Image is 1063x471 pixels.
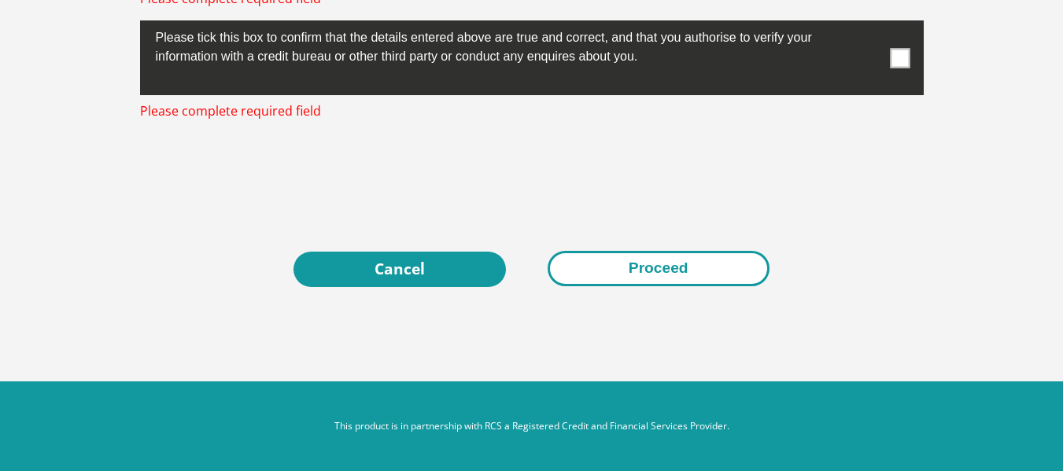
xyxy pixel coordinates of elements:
label: Please tick this box to confirm that the details entered above are true and correct, and that you... [140,20,845,70]
button: Proceed [548,251,770,286]
p: This product is in partnership with RCS a Registered Credit and Financial Services Provider. [95,419,969,433]
a: Cancel [293,252,506,287]
iframe: reCAPTCHA [412,133,651,194]
span: Please complete required field [140,101,321,120]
